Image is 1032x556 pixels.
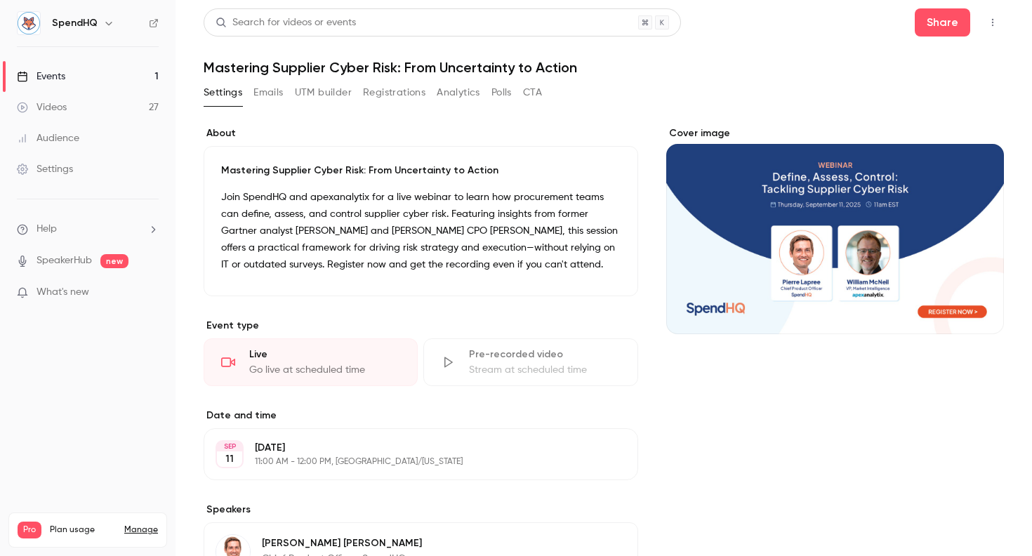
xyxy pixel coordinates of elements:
[17,162,73,176] div: Settings
[437,81,480,104] button: Analytics
[666,126,1004,334] section: Cover image
[204,338,418,386] div: LiveGo live at scheduled time
[17,69,65,84] div: Events
[491,81,512,104] button: Polls
[255,456,564,468] p: 11:00 AM - 12:00 PM, [GEOGRAPHIC_DATA]/[US_STATE]
[18,522,41,538] span: Pro
[249,363,400,377] div: Go live at scheduled time
[204,126,638,140] label: About
[221,164,621,178] p: Mastering Supplier Cyber Risk: From Uncertainty to Action
[204,59,1004,76] h1: Mastering Supplier Cyber Risk: From Uncertainty to Action
[666,126,1004,140] label: Cover image
[204,409,638,423] label: Date and time
[255,441,564,455] p: [DATE]
[100,254,128,268] span: new
[262,536,547,550] p: [PERSON_NAME] [PERSON_NAME]
[37,285,89,300] span: What's new
[469,363,620,377] div: Stream at scheduled time
[18,12,40,34] img: SpendHQ
[17,222,159,237] li: help-dropdown-opener
[204,81,242,104] button: Settings
[249,347,400,362] div: Live
[523,81,542,104] button: CTA
[363,81,425,104] button: Registrations
[204,503,638,517] label: Speakers
[17,131,79,145] div: Audience
[124,524,158,536] a: Manage
[17,100,67,114] div: Videos
[204,319,638,333] p: Event type
[469,347,620,362] div: Pre-recorded video
[50,524,116,536] span: Plan usage
[295,81,352,104] button: UTM builder
[37,253,92,268] a: SpeakerHub
[142,286,159,299] iframe: Noticeable Trigger
[216,15,356,30] div: Search for videos or events
[253,81,283,104] button: Emails
[52,16,98,30] h6: SpendHQ
[423,338,637,386] div: Pre-recorded videoStream at scheduled time
[37,222,57,237] span: Help
[221,189,621,273] p: Join SpendHQ and apexanalytix for a live webinar to learn how procurement teams can define, asses...
[225,452,234,466] p: 11
[915,8,970,37] button: Share
[217,442,242,451] div: SEP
